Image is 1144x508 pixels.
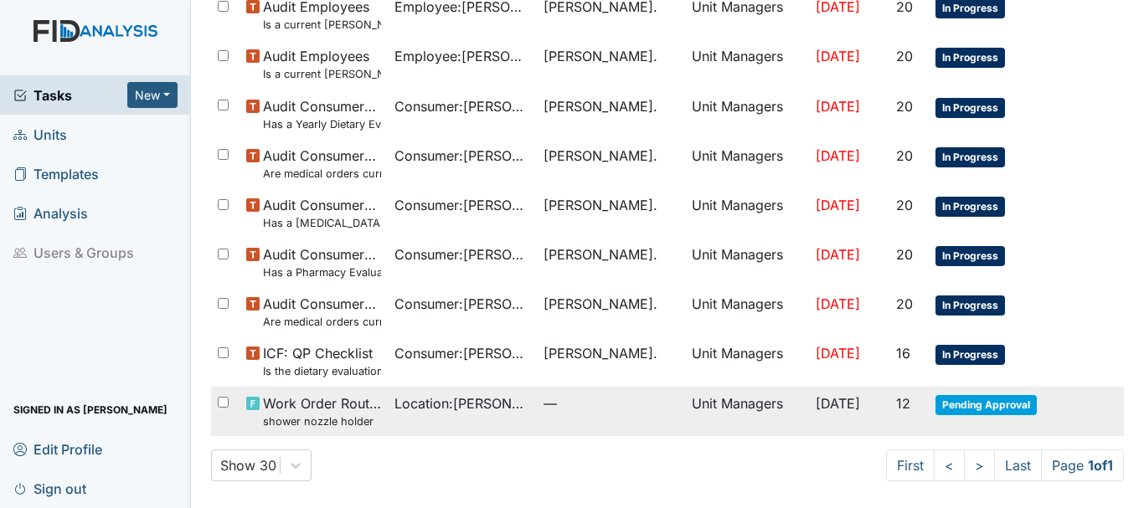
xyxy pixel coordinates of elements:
span: Templates [13,161,99,187]
span: Audit Consumers Charts Has a colonoscopy been completed for all males and females over 50 or is t... [263,195,381,231]
span: [PERSON_NAME]. [544,195,657,215]
span: [PERSON_NAME]. [544,146,657,166]
span: [DATE] [816,246,860,263]
span: In Progress [935,197,1005,217]
span: Edit Profile [13,436,102,462]
td: Unit Managers [685,90,809,139]
span: [DATE] [816,147,860,164]
span: Consumer : [PERSON_NAME] [394,244,529,264]
a: Last [994,449,1042,481]
small: shower nozzle holder [263,413,381,429]
a: < [934,449,965,481]
td: Unit Managers [685,188,809,238]
strong: 1 of 1 [1088,457,1113,474]
span: Employee : [PERSON_NAME] [394,46,529,66]
span: Units [13,121,67,147]
a: > [964,449,995,481]
span: ICF: QP Checklist Is the dietary evaluation current? (document the date in the comment section) [263,343,381,379]
span: Audit Consumers Charts Are medical orders current (ninety days)? [263,294,381,330]
span: Consumer : [PERSON_NAME] [394,294,529,314]
span: 20 [896,98,913,115]
span: In Progress [935,295,1005,316]
td: Unit Managers [685,238,809,287]
span: Location : [PERSON_NAME]. [394,393,529,413]
small: Are medical orders current (ninety days)? [263,314,381,330]
small: Is a current [PERSON_NAME] Training certificate found in the file (1 year)? [263,66,381,82]
span: [PERSON_NAME]. [544,46,657,66]
span: Audit Consumers Charts Has a Yearly Dietary Evaluation been completed? [263,96,381,132]
span: Analysis [13,200,88,226]
span: Audit Employees Is a current MANDT Training certificate found in the file (1 year)? [263,46,381,82]
span: 20 [896,246,913,263]
a: First [886,449,935,481]
span: Audit Consumers Charts Has a Pharmacy Evaluation been completed quarterly? [263,244,381,280]
span: — [544,393,678,413]
span: [DATE] [816,345,860,362]
span: Signed in as [PERSON_NAME] [13,397,167,423]
nav: task-pagination [886,449,1124,481]
span: [PERSON_NAME]. [544,96,657,116]
span: [PERSON_NAME]. [544,294,657,314]
div: Show 30 [220,455,276,475]
span: [DATE] [816,197,860,213]
span: In Progress [935,246,1005,266]
span: In Progress [935,147,1005,167]
span: [DATE] [816,295,860,312]
span: 20 [896,48,913,64]
span: 20 [896,295,913,312]
td: Unit Managers [685,39,809,89]
small: Has a Yearly Dietary Evaluation been completed? [263,116,381,132]
button: New [127,82,178,108]
span: 16 [896,345,910,362]
span: [DATE] [816,395,860,412]
span: Audit Consumers Charts Are medical orders current (ninety days)? [263,146,381,182]
span: In Progress [935,345,1005,365]
span: Consumer : [PERSON_NAME] [394,96,529,116]
span: [DATE] [816,48,860,64]
span: [PERSON_NAME]. [544,343,657,363]
td: Unit Managers [685,139,809,188]
td: Unit Managers [685,387,809,436]
span: Pending Approval [935,395,1037,415]
small: Is the dietary evaluation current? (document the date in the comment section) [263,363,381,379]
span: Sign out [13,475,86,501]
span: Consumer : [PERSON_NAME] [394,195,529,215]
span: Page [1041,449,1124,481]
span: [DATE] [816,98,860,115]
td: Unit Managers [685,336,809,386]
span: Consumer : [PERSON_NAME] [394,343,529,363]
span: Work Order Routine shower nozzle holder [263,393,381,429]
td: Unit Managers [685,287,809,336]
small: Has a Pharmacy Evaluation been completed quarterly? [263,264,381,280]
small: Are medical orders current (ninety days)? [263,166,381,182]
span: In Progress [935,98,1005,118]
small: Is a current [PERSON_NAME] Training certificate found in the file (1 year)? [263,17,381,33]
span: In Progress [935,48,1005,68]
span: 20 [896,197,913,213]
span: [PERSON_NAME]. [544,244,657,264]
span: 20 [896,147,913,164]
small: Has a [MEDICAL_DATA] been completed for all [DEMOGRAPHIC_DATA] and [DEMOGRAPHIC_DATA] over 50 or ... [263,215,381,231]
span: 12 [896,395,910,412]
span: Consumer : [PERSON_NAME] [394,146,529,166]
a: Tasks [13,85,127,105]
